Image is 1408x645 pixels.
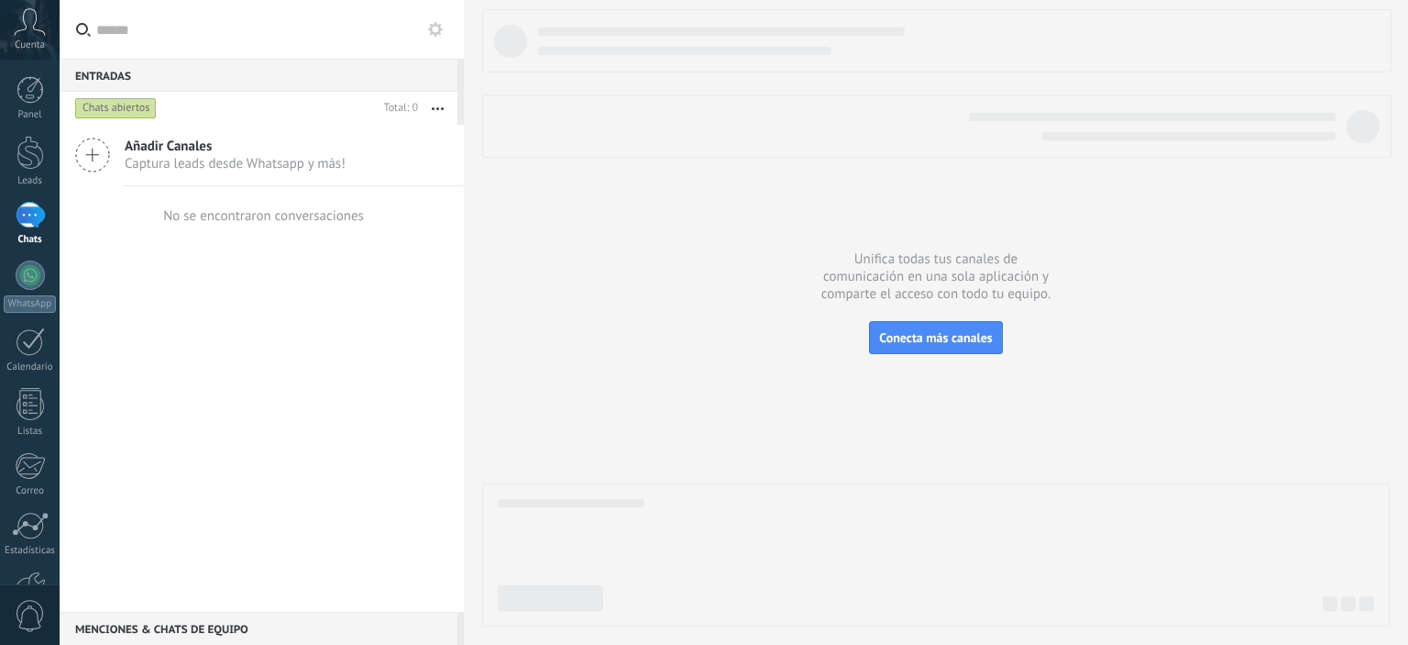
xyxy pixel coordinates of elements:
[125,155,346,172] span: Captura leads desde Whatsapp y más!
[879,329,992,346] span: Conecta más canales
[163,207,364,225] div: No se encontraron conversaciones
[4,361,57,373] div: Calendario
[60,612,457,645] div: Menciones & Chats de equipo
[4,234,57,246] div: Chats
[4,109,57,121] div: Panel
[4,426,57,438] div: Listas
[125,138,346,155] span: Añadir Canales
[4,175,57,187] div: Leads
[4,485,57,497] div: Correo
[75,97,157,119] div: Chats abiertos
[377,99,418,117] div: Total: 0
[869,321,1002,354] button: Conecta más canales
[15,39,45,51] span: Cuenta
[60,59,457,92] div: Entradas
[4,545,57,557] div: Estadísticas
[4,295,56,313] div: WhatsApp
